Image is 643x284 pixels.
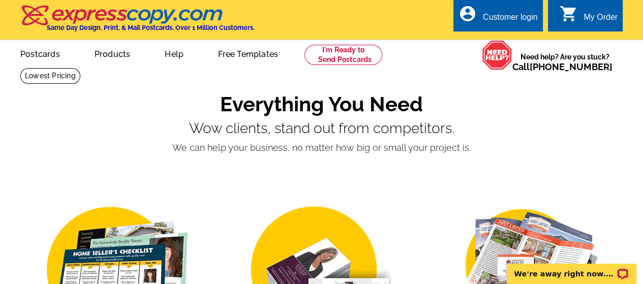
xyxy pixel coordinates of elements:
[20,92,623,116] h1: Everything You Need
[458,5,477,23] i: account_circle
[148,41,200,65] a: Help
[559,11,618,24] a: shopping_cart My Order
[482,40,512,70] img: help
[78,41,147,65] a: Products
[500,252,643,284] iframe: LiveChat chat widget
[512,61,613,72] span: Call
[4,41,76,65] a: Postcards
[47,24,255,31] h4: Same Day Design, Print, & Mail Postcards. Over 1 Million Customers.
[512,52,618,72] span: Need help? Are you stuck?
[20,120,623,137] p: Wow clients, stand out from competitors.
[458,11,538,24] a: account_circle Customer login
[20,12,255,31] a: Same Day Design, Print, & Mail Postcards. Over 1 Million Customers.
[530,61,613,72] a: [PHONE_NUMBER]
[559,5,577,23] i: shopping_cart
[584,13,618,27] div: My Order
[202,41,294,65] a: Free Templates
[483,13,538,27] div: Customer login
[20,141,623,154] p: We can help your business, no matter how big or small your project is.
